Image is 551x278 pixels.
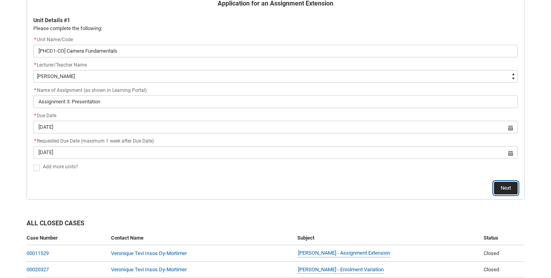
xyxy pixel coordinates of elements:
[298,266,384,274] a: [PERSON_NAME] - Enrolment Variation
[111,250,187,256] a: Veronique Tevi Insos Dy-Mortimer
[43,164,78,169] span: Add more units?
[33,17,70,23] b: Unit Details #1
[34,37,36,42] abbr: required
[33,138,154,144] span: Requested Due Date (maximum 1 week after Due Date)
[484,267,499,272] span: Closed
[33,37,73,42] span: Unit Name/Code
[494,182,518,194] button: Next
[27,231,108,246] th: Case Number
[484,250,499,256] span: Closed
[34,138,36,144] abbr: required
[34,113,36,118] abbr: required
[34,88,36,93] abbr: required
[27,219,524,231] h2: All Closed Cases
[33,25,518,32] p: Please complete the following:
[298,249,390,257] a: [PERSON_NAME] - Assignment Extension
[111,267,187,272] a: Veronique Tevi Insos Dy-Mortimer
[33,113,56,118] span: Due Date
[480,231,524,246] th: Status
[34,62,36,68] abbr: required
[108,231,294,246] th: Contact Name
[33,88,147,93] span: Name of Assignment (as shown in Learning Portal)
[27,250,49,256] a: 00011529
[27,267,49,272] a: 00020327
[37,62,87,68] span: Lecturer/Teacher Name
[294,231,480,246] th: Subject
